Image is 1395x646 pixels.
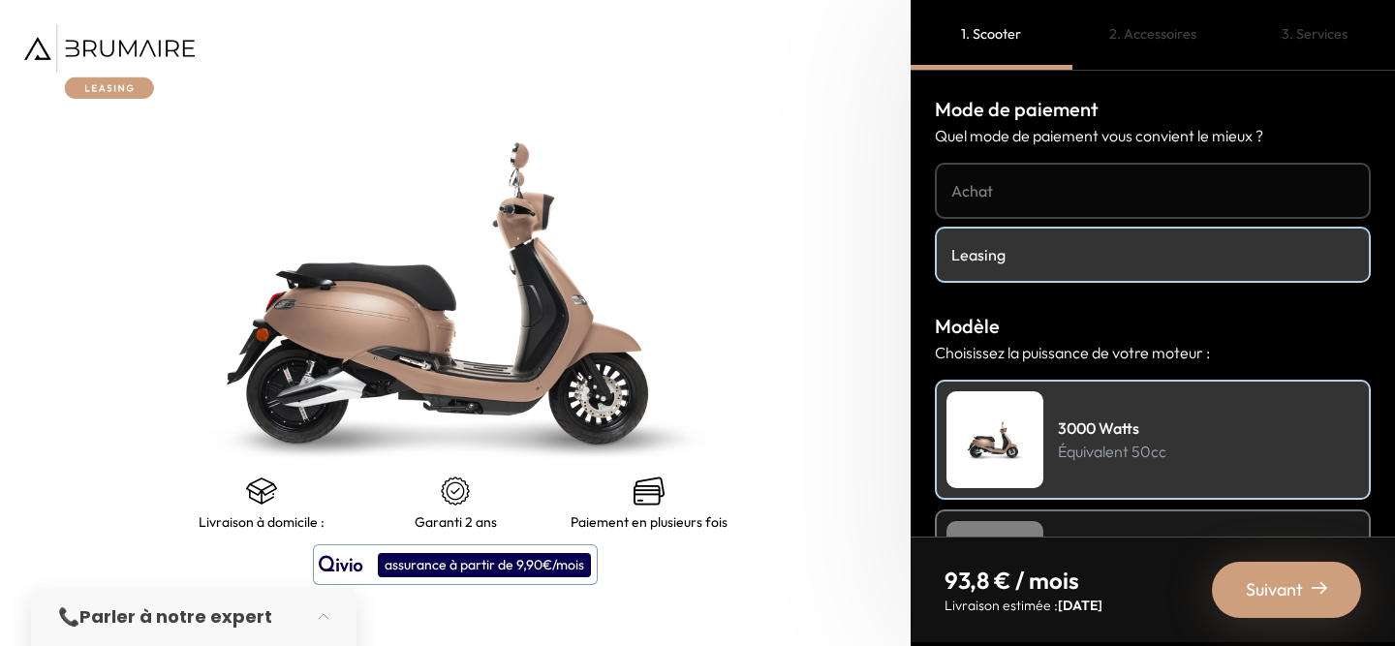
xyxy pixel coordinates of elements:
span: Suivant [1246,576,1303,603]
img: Brumaire Leasing [24,24,195,99]
p: Livraison à domicile : [199,514,325,530]
h4: 3000 Watts [1058,416,1166,440]
h4: Leasing [951,243,1354,266]
p: Garanti 2 ans [415,514,497,530]
p: Équivalent 50cc [1058,440,1166,463]
h3: Mode de paiement [935,95,1371,124]
h4: Achat [951,179,1354,202]
span: [DATE] [1058,597,1102,614]
div: assurance à partir de 9,90€/mois [378,553,591,577]
img: logo qivio [319,553,363,576]
h3: Modèle [935,312,1371,341]
img: Scooter Leasing [946,391,1043,488]
img: shipping.png [246,476,277,507]
img: credit-cards.png [634,476,665,507]
img: certificat-de-garantie.png [440,476,471,507]
button: assurance à partir de 9,90€/mois [313,544,598,585]
p: Choisissez la puissance de votre moteur : [935,341,1371,364]
img: right-arrow-2.png [1312,580,1327,596]
p: Quel mode de paiement vous convient le mieux ? [935,124,1371,147]
img: Scooter Leasing [946,521,1043,618]
p: Livraison estimée : [945,596,1102,615]
p: Paiement en plusieurs fois [571,514,728,530]
a: Achat [935,163,1371,219]
p: 93,8 € / mois [945,565,1102,596]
